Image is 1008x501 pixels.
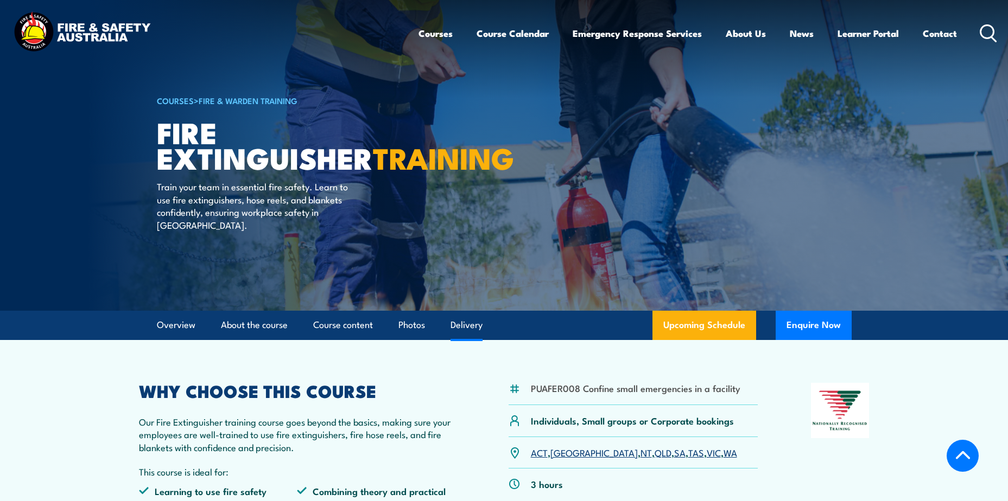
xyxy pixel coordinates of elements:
[531,446,737,459] p: , , , , , , ,
[531,414,734,427] p: Individuals, Small groups or Corporate bookings
[477,19,549,48] a: Course Calendar
[776,311,852,340] button: Enquire Now
[531,382,740,394] li: PUAFER008 Confine small emergencies in a facility
[688,446,704,459] a: TAS
[726,19,766,48] a: About Us
[419,19,453,48] a: Courses
[652,311,756,340] a: Upcoming Schedule
[157,311,195,339] a: Overview
[923,19,957,48] a: Contact
[531,446,548,459] a: ACT
[313,311,373,339] a: Course content
[655,446,671,459] a: QLD
[139,415,456,453] p: Our Fire Extinguisher training course goes beyond the basics, making sure your employees are well...
[838,19,899,48] a: Learner Portal
[157,180,355,231] p: Train your team in essential fire safety. Learn to use fire extinguishers, hose reels, and blanke...
[674,446,686,459] a: SA
[398,311,425,339] a: Photos
[811,383,870,438] img: Nationally Recognised Training logo.
[724,446,737,459] a: WA
[157,119,425,170] h1: Fire Extinguisher
[550,446,638,459] a: [GEOGRAPHIC_DATA]
[707,446,721,459] a: VIC
[139,465,456,478] p: This course is ideal for:
[573,19,702,48] a: Emergency Response Services
[139,383,456,398] h2: WHY CHOOSE THIS COURSE
[199,94,297,106] a: Fire & Warden Training
[221,311,288,339] a: About the course
[451,311,483,339] a: Delivery
[641,446,652,459] a: NT
[531,478,563,490] p: 3 hours
[157,94,194,106] a: COURSES
[790,19,814,48] a: News
[157,94,425,107] h6: >
[373,134,514,179] strong: TRAINING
